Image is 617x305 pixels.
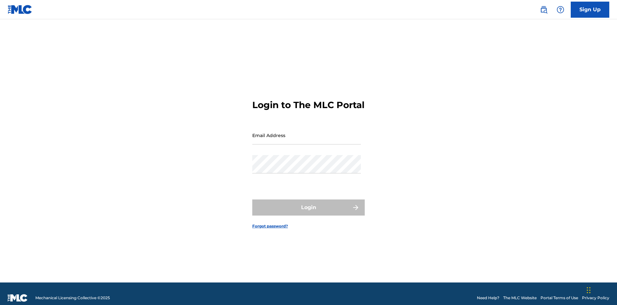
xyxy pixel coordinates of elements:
a: Portal Terms of Use [541,295,578,301]
div: Help [554,3,567,16]
img: search [540,6,548,14]
a: Privacy Policy [582,295,609,301]
a: Public Search [537,3,550,16]
a: Sign Up [571,2,609,18]
a: Forgot password? [252,223,288,229]
img: logo [8,294,28,302]
img: help [557,6,564,14]
img: MLC Logo [8,5,32,14]
span: Mechanical Licensing Collective © 2025 [35,295,110,301]
iframe: Chat Widget [585,274,617,305]
h3: Login to The MLC Portal [252,99,364,111]
a: The MLC Website [503,295,537,301]
div: Drag [587,281,591,300]
a: Need Help? [477,295,499,301]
